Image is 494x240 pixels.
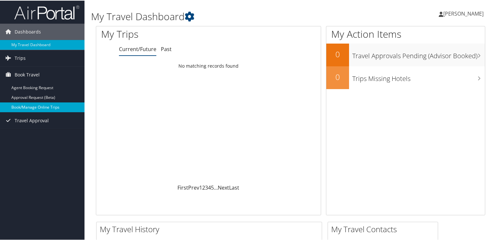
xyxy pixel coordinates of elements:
[96,60,321,71] td: No matching records found
[352,47,485,60] h3: Travel Approvals Pending (Advisor Booked)
[177,183,188,191] a: First
[15,112,49,128] span: Travel Approval
[161,45,172,52] a: Past
[15,49,26,66] span: Trips
[208,183,211,191] a: 4
[15,66,40,82] span: Book Travel
[119,45,156,52] a: Current/Future
[202,183,205,191] a: 2
[91,9,357,23] h1: My Travel Dashboard
[15,23,41,39] span: Dashboards
[199,183,202,191] a: 1
[229,183,239,191] a: Last
[205,183,208,191] a: 3
[101,27,222,40] h1: My Trips
[439,3,490,23] a: [PERSON_NAME]
[14,4,79,20] img: airportal-logo.png
[211,183,214,191] a: 5
[326,27,485,40] h1: My Action Items
[188,183,199,191] a: Prev
[218,183,229,191] a: Next
[100,223,322,234] h2: My Travel History
[331,223,438,234] h2: My Travel Contacts
[214,183,218,191] span: …
[443,9,484,17] span: [PERSON_NAME]
[326,48,349,59] h2: 0
[326,66,485,88] a: 0Trips Missing Hotels
[326,71,349,82] h2: 0
[326,43,485,66] a: 0Travel Approvals Pending (Advisor Booked)
[352,70,485,83] h3: Trips Missing Hotels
